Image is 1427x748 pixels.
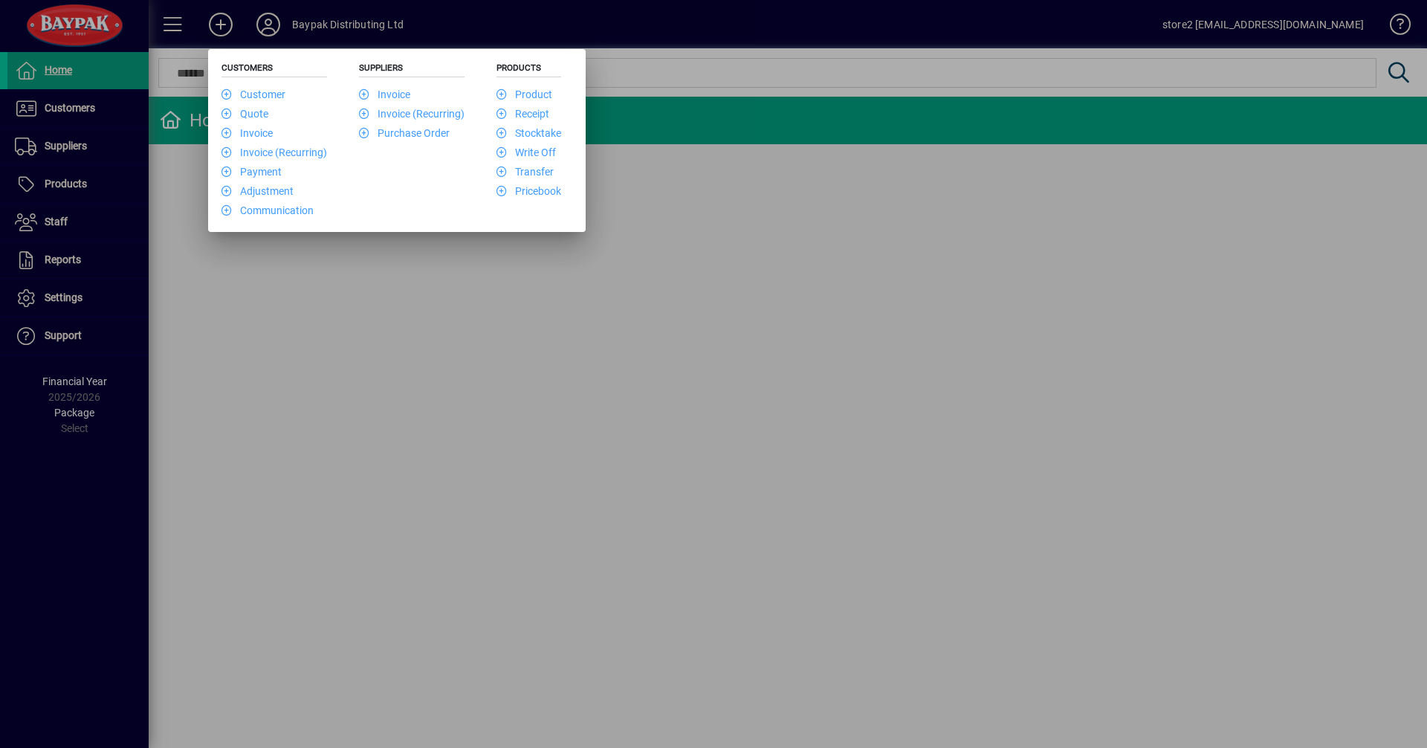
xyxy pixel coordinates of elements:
a: Receipt [496,108,549,120]
a: Adjustment [221,185,294,197]
a: Invoice (Recurring) [221,146,327,158]
h5: Suppliers [359,62,465,77]
a: Product [496,88,552,100]
a: Purchase Order [359,127,450,139]
a: Customer [221,88,285,100]
h5: Products [496,62,561,77]
a: Stocktake [496,127,561,139]
a: Payment [221,166,282,178]
a: Invoice (Recurring) [359,108,465,120]
a: Quote [221,108,268,120]
a: Communication [221,204,314,216]
a: Transfer [496,166,554,178]
a: Write Off [496,146,556,158]
h5: Customers [221,62,327,77]
a: Invoice [359,88,410,100]
a: Pricebook [496,185,561,197]
a: Invoice [221,127,273,139]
